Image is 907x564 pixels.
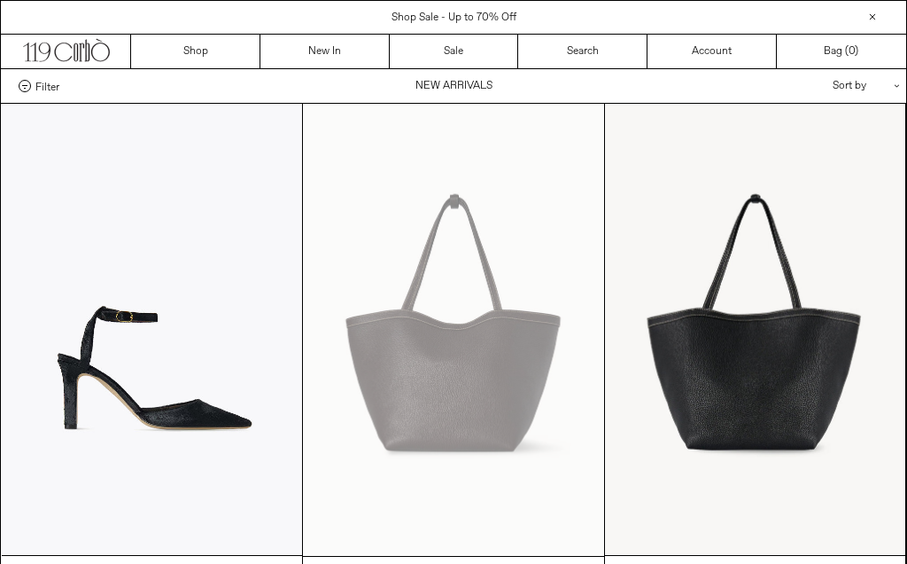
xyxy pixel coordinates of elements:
[647,35,777,68] a: Account
[849,43,858,59] span: )
[131,35,260,68] a: Shop
[605,104,906,555] img: The Row Park Tote Three Stitch
[35,80,59,92] span: Filter
[849,44,855,59] span: 0
[391,11,516,25] a: Shop Sale - Up to 70% Off
[303,104,604,556] img: The Row Park Tote Three Stitch
[777,35,906,68] a: Bag ()
[518,35,647,68] a: Search
[260,35,390,68] a: New In
[390,35,519,68] a: Sale
[729,69,888,103] div: Sort by
[2,104,303,555] img: The Row Carla Ankle Strap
